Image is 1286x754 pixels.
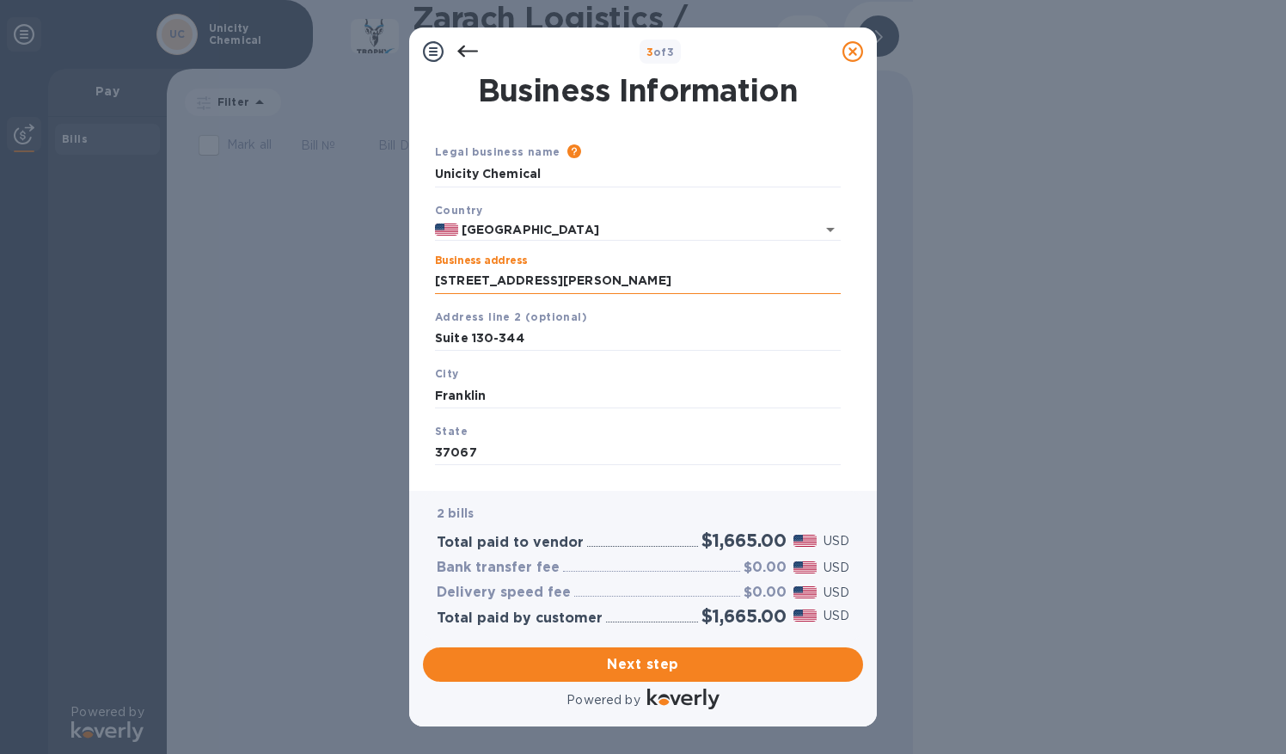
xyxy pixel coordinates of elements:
[824,532,849,550] p: USD
[793,586,817,598] img: USD
[435,383,841,408] input: Enter city
[423,647,863,682] button: Next step
[435,204,483,217] b: Country
[646,46,653,58] span: 3
[824,607,849,625] p: USD
[437,654,849,675] span: Next step
[566,691,640,709] p: Powered by
[435,162,841,187] input: Enter legal business name
[793,535,817,547] img: USD
[437,610,603,627] h3: Total paid by customer
[435,268,841,294] input: Enter address
[818,218,842,242] button: Open
[435,256,527,267] label: Business address
[647,689,720,709] img: Logo
[793,610,817,622] img: USD
[435,367,459,380] b: City
[432,72,844,108] h1: Business Information
[744,560,787,576] h3: $0.00
[701,530,787,551] h2: $1,665.00
[437,560,560,576] h3: Bank transfer fee
[458,219,793,241] input: Select country
[437,535,584,551] h3: Total paid to vendor
[824,559,849,577] p: USD
[701,605,787,627] h2: $1,665.00
[646,46,675,58] b: of 3
[744,585,787,601] h3: $0.00
[435,440,841,466] input: Enter state
[435,326,841,352] input: Enter address line 2
[793,561,817,573] img: USD
[435,224,458,236] img: US
[435,145,560,158] b: Legal business name
[824,584,849,602] p: USD
[437,585,571,601] h3: Delivery speed fee
[435,310,587,323] b: Address line 2 (optional)
[435,425,468,438] b: State
[437,506,474,520] b: 2 bills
